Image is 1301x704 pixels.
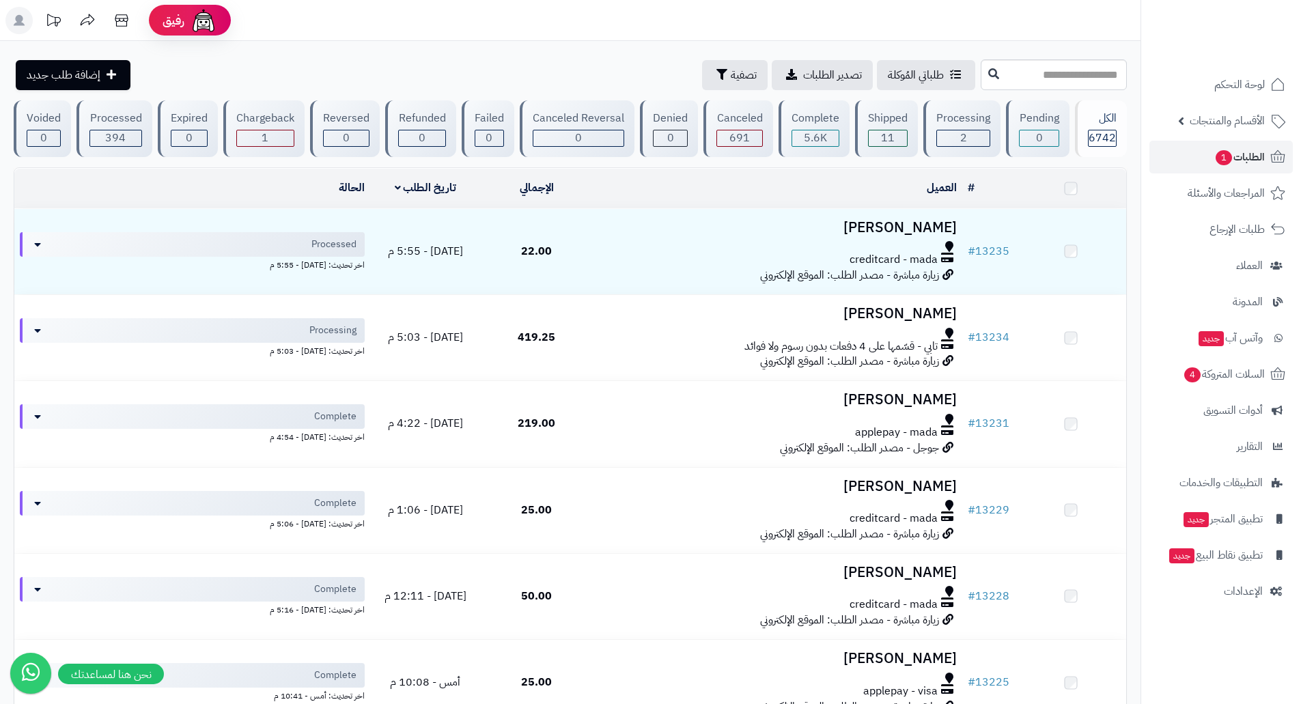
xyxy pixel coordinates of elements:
a: Chargeback 1 [221,100,307,157]
div: Processed [89,111,141,126]
span: 25.00 [521,674,552,690]
a: وآتس آبجديد [1149,322,1293,354]
span: 1 [1216,150,1232,165]
span: جديد [1169,548,1194,563]
span: الأقسام والمنتجات [1190,111,1265,130]
a: أدوات التسويق [1149,394,1293,427]
span: creditcard - mada [850,252,938,268]
span: Complete [314,410,356,423]
div: 0 [1020,130,1058,146]
div: Voided [27,111,61,126]
a: Denied 0 [637,100,701,157]
div: 0 [171,130,207,146]
span: الإعدادات [1224,582,1263,601]
span: 0 [1036,130,1043,146]
span: 25.00 [521,502,552,518]
span: 0 [486,130,492,146]
div: Expired [171,111,208,126]
span: 50.00 [521,588,552,604]
span: التطبيقات والخدمات [1179,473,1263,492]
a: تاريخ الطلب [395,180,457,196]
span: # [968,674,975,690]
a: تطبيق المتجرجديد [1149,503,1293,535]
div: 0 [533,130,624,146]
a: الكل6742 [1072,100,1130,157]
div: 0 [475,130,503,146]
div: Failed [475,111,504,126]
span: إضافة طلب جديد [27,67,100,83]
span: [DATE] - 5:55 م [388,243,463,259]
span: زيارة مباشرة - مصدر الطلب: الموقع الإلكتروني [760,267,939,283]
div: Reversed [323,111,369,126]
div: اخر تحديث: [DATE] - 5:03 م [20,343,365,357]
a: طلباتي المُوكلة [877,60,975,90]
a: # [968,180,975,196]
span: 394 [105,130,126,146]
span: السلات المتروكة [1183,365,1265,384]
a: السلات المتروكة4 [1149,358,1293,391]
span: # [968,329,975,346]
div: Shipped [868,111,908,126]
span: Complete [314,582,356,596]
div: Complete [792,111,839,126]
h3: [PERSON_NAME] [598,220,957,236]
span: تطبيق المتجر [1182,509,1263,529]
span: 0 [667,130,674,146]
a: Processed 394 [74,100,154,157]
div: 2 [937,130,990,146]
span: 4 [1184,367,1201,382]
span: # [968,415,975,432]
span: Processed [311,238,356,251]
span: [DATE] - 12:11 م [384,588,466,604]
a: الحالة [339,180,365,196]
div: اخر تحديث: [DATE] - 4:54 م [20,429,365,443]
span: [DATE] - 4:22 م [388,415,463,432]
span: 5.6K [804,130,827,146]
span: لوحة التحكم [1214,75,1265,94]
a: الإجمالي [520,180,554,196]
span: زيارة مباشرة - مصدر الطلب: الموقع الإلكتروني [760,353,939,369]
span: 11 [881,130,895,146]
span: 2 [960,130,967,146]
img: logo-2.png [1208,38,1288,67]
a: الطلبات1 [1149,141,1293,173]
span: العملاء [1236,256,1263,275]
span: أدوات التسويق [1203,401,1263,420]
a: Processing 2 [921,100,1003,157]
span: [DATE] - 5:03 م [388,329,463,346]
a: Failed 0 [459,100,517,157]
span: 691 [729,130,750,146]
a: #13231 [968,415,1009,432]
span: creditcard - mada [850,511,938,526]
div: اخر تحديث: [DATE] - 5:16 م [20,602,365,616]
div: اخر تحديث: [DATE] - 5:06 م [20,516,365,530]
span: 219.00 [518,415,555,432]
div: 0 [324,130,369,146]
span: الطلبات [1214,147,1265,167]
span: 0 [186,130,193,146]
span: تطبيق نقاط البيع [1168,546,1263,565]
a: #13234 [968,329,1009,346]
span: Complete [314,668,356,682]
a: تصدير الطلبات [772,60,873,90]
a: الإعدادات [1149,575,1293,608]
div: Denied [653,111,688,126]
a: Voided 0 [11,100,74,157]
a: Complete 5.6K [776,100,852,157]
span: [DATE] - 1:06 م [388,502,463,518]
div: Refunded [398,111,445,126]
span: 0 [575,130,582,146]
span: 0 [343,130,350,146]
a: طلبات الإرجاع [1149,213,1293,246]
span: # [968,243,975,259]
span: أمس - 10:08 م [390,674,460,690]
div: اخر تحديث: أمس - 10:41 م [20,688,365,702]
span: # [968,502,975,518]
div: Chargeback [236,111,294,126]
a: #13228 [968,588,1009,604]
h3: [PERSON_NAME] [598,479,957,494]
a: #13229 [968,502,1009,518]
div: الكل [1088,111,1117,126]
a: Shipped 11 [852,100,921,157]
div: Processing [936,111,990,126]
